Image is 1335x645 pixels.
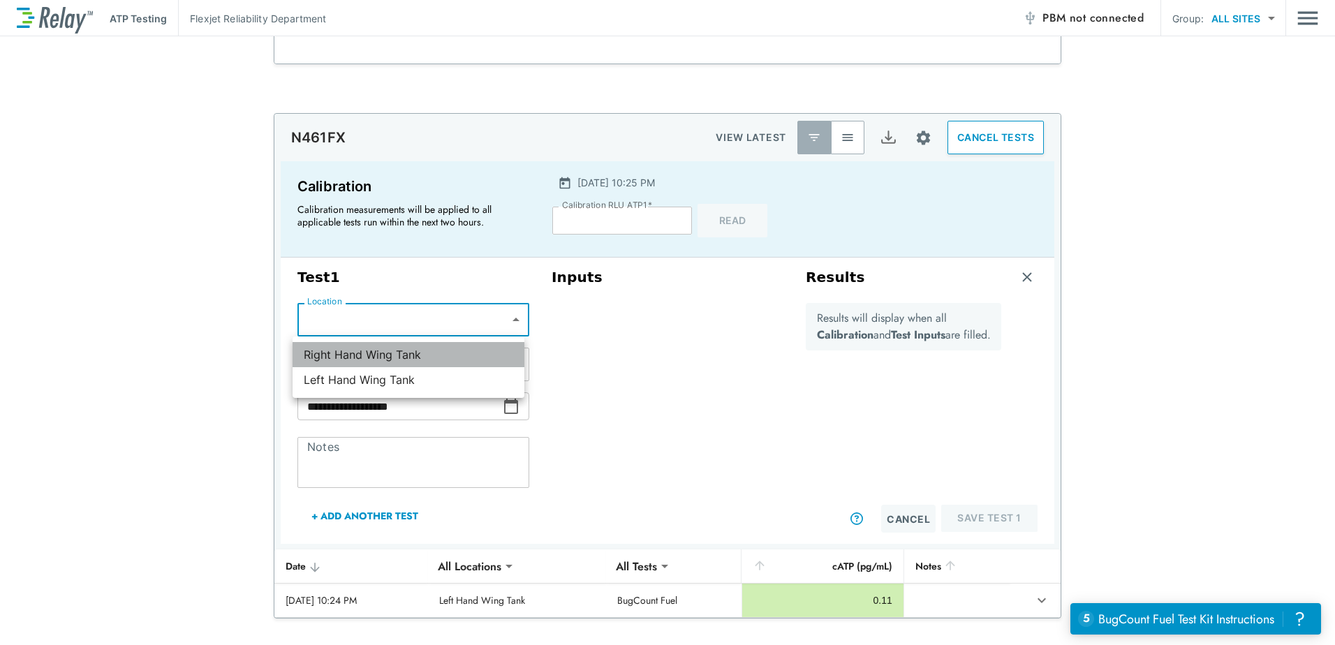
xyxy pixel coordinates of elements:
li: Right Hand Wing Tank [293,342,524,367]
li: Left Hand Wing Tank [293,367,524,392]
iframe: Resource center [1070,603,1321,635]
